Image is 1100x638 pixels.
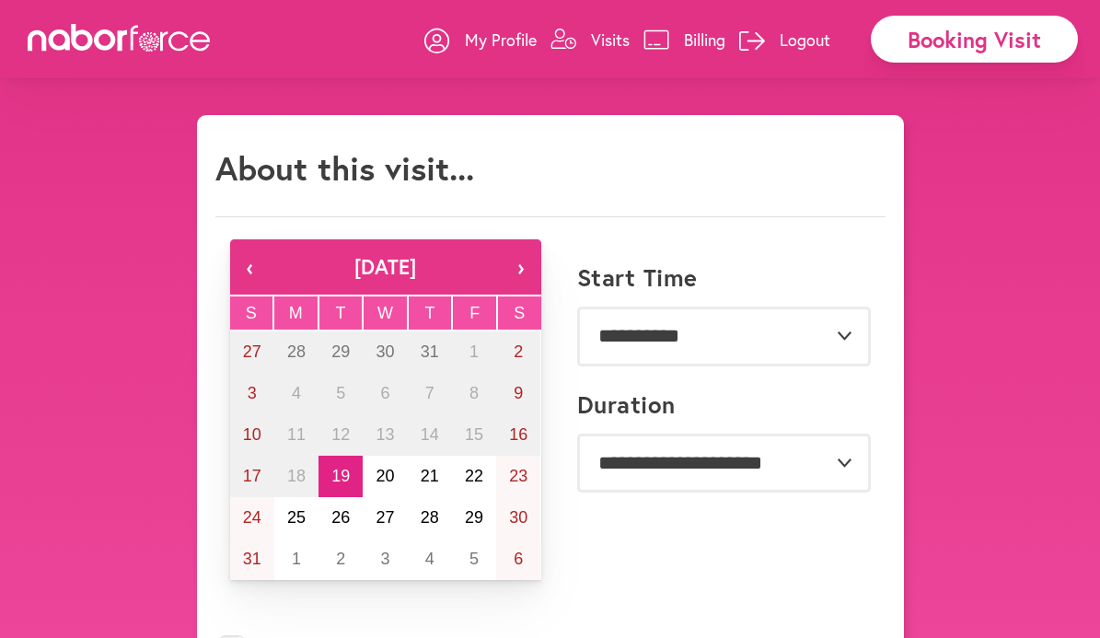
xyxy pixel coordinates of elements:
[550,12,630,67] a: Visits
[376,425,394,444] abbr: August 13, 2025
[230,414,274,456] button: August 10, 2025
[643,12,725,67] a: Billing
[289,304,303,322] abbr: Monday
[591,29,630,51] p: Visits
[452,497,496,539] button: August 29, 2025
[243,425,261,444] abbr: August 10, 2025
[363,414,407,456] button: August 13, 2025
[287,508,306,527] abbr: August 25, 2025
[318,456,363,497] button: August 19, 2025
[331,425,350,444] abbr: August 12, 2025
[514,550,523,568] abbr: September 6, 2025
[421,467,439,485] abbr: August 21, 2025
[496,456,540,497] button: August 23, 2025
[421,425,439,444] abbr: August 14, 2025
[452,539,496,580] button: September 5, 2025
[331,508,350,527] abbr: August 26, 2025
[376,467,394,485] abbr: August 20, 2025
[465,467,483,485] abbr: August 22, 2025
[452,373,496,414] button: August 8, 2025
[318,414,363,456] button: August 12, 2025
[496,414,540,456] button: August 16, 2025
[318,539,363,580] button: September 2, 2025
[230,331,274,373] button: July 27, 2025
[509,467,527,485] abbr: August 23, 2025
[380,384,389,402] abbr: August 6, 2025
[465,425,483,444] abbr: August 15, 2025
[287,342,306,361] abbr: July 28, 2025
[509,508,527,527] abbr: August 30, 2025
[871,16,1078,63] div: Booking Visit
[425,384,434,402] abbr: August 7, 2025
[509,425,527,444] abbr: August 16, 2025
[230,373,274,414] button: August 3, 2025
[452,414,496,456] button: August 15, 2025
[452,331,496,373] button: August 1, 2025
[363,373,407,414] button: August 6, 2025
[496,373,540,414] button: August 9, 2025
[469,550,479,568] abbr: September 5, 2025
[243,508,261,527] abbr: August 24, 2025
[421,342,439,361] abbr: July 31, 2025
[318,497,363,539] button: August 26, 2025
[274,456,318,497] button: August 18, 2025
[246,304,257,322] abbr: Sunday
[331,342,350,361] abbr: July 29, 2025
[287,467,306,485] abbr: August 18, 2025
[469,304,480,322] abbr: Friday
[465,29,537,51] p: My Profile
[739,12,830,67] a: Logout
[376,342,394,361] abbr: July 30, 2025
[421,508,439,527] abbr: August 28, 2025
[780,29,830,51] p: Logout
[215,148,474,188] h1: About this visit...
[243,467,261,485] abbr: August 17, 2025
[274,331,318,373] button: July 28, 2025
[243,342,261,361] abbr: July 27, 2025
[292,550,301,568] abbr: September 1, 2025
[318,373,363,414] button: August 5, 2025
[408,414,452,456] button: August 14, 2025
[377,304,393,322] abbr: Wednesday
[496,331,540,373] button: August 2, 2025
[469,384,479,402] abbr: August 8, 2025
[274,373,318,414] button: August 4, 2025
[363,497,407,539] button: August 27, 2025
[230,539,274,580] button: August 31, 2025
[331,467,350,485] abbr: August 19, 2025
[425,304,435,322] abbr: Thursday
[501,239,541,295] button: ›
[452,456,496,497] button: August 22, 2025
[336,384,345,402] abbr: August 5, 2025
[408,456,452,497] button: August 21, 2025
[230,239,271,295] button: ‹
[230,456,274,497] button: August 17, 2025
[408,373,452,414] button: August 7, 2025
[363,331,407,373] button: July 30, 2025
[469,342,479,361] abbr: August 1, 2025
[318,331,363,373] button: July 29, 2025
[335,304,345,322] abbr: Tuesday
[424,12,537,67] a: My Profile
[514,304,525,322] abbr: Saturday
[274,414,318,456] button: August 11, 2025
[376,508,394,527] abbr: August 27, 2025
[465,508,483,527] abbr: August 29, 2025
[496,539,540,580] button: September 6, 2025
[274,497,318,539] button: August 25, 2025
[514,342,523,361] abbr: August 2, 2025
[336,550,345,568] abbr: September 2, 2025
[380,550,389,568] abbr: September 3, 2025
[408,497,452,539] button: August 28, 2025
[248,384,257,402] abbr: August 3, 2025
[577,263,698,292] label: Start Time
[363,456,407,497] button: August 20, 2025
[514,384,523,402] abbr: August 9, 2025
[496,497,540,539] button: August 30, 2025
[271,239,501,295] button: [DATE]
[684,29,725,51] p: Billing
[577,390,676,419] label: Duration
[408,539,452,580] button: September 4, 2025
[408,331,452,373] button: July 31, 2025
[274,539,318,580] button: September 1, 2025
